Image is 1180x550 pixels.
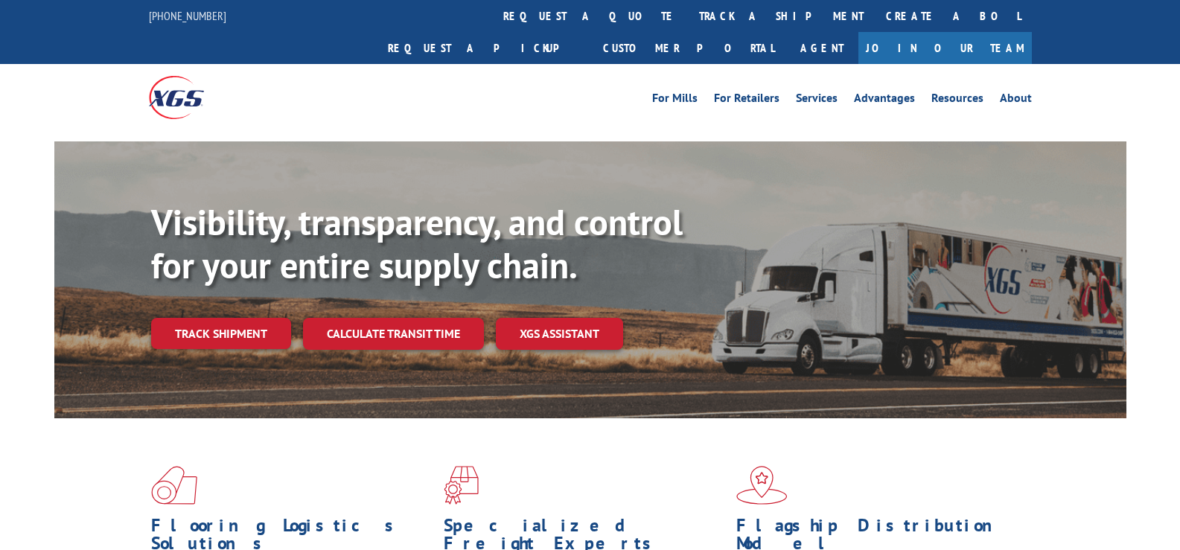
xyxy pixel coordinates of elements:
[592,32,785,64] a: Customer Portal
[303,318,484,350] a: Calculate transit time
[796,92,838,109] a: Services
[149,8,226,23] a: [PHONE_NUMBER]
[931,92,983,109] a: Resources
[1000,92,1032,109] a: About
[736,466,788,505] img: xgs-icon-flagship-distribution-model-red
[496,318,623,350] a: XGS ASSISTANT
[444,466,479,505] img: xgs-icon-focused-on-flooring-red
[854,92,915,109] a: Advantages
[151,318,291,349] a: Track shipment
[652,92,698,109] a: For Mills
[858,32,1032,64] a: Join Our Team
[151,199,683,288] b: Visibility, transparency, and control for your entire supply chain.
[151,466,197,505] img: xgs-icon-total-supply-chain-intelligence-red
[785,32,858,64] a: Agent
[377,32,592,64] a: Request a pickup
[714,92,779,109] a: For Retailers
